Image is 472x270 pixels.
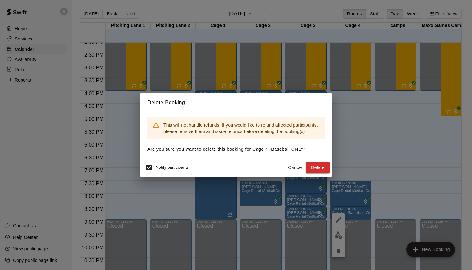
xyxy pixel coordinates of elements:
span: Notify participants [156,165,189,170]
h2: Delete Booking [140,93,332,112]
p: Are you sure you want to delete this booking for Cage 4 -Baseball ONLY ? [147,146,325,153]
button: Delete [306,162,330,174]
button: Cancel [285,162,306,174]
div: This will not handle refunds. If you would like to refund affected participants, please remove th... [163,119,319,137]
